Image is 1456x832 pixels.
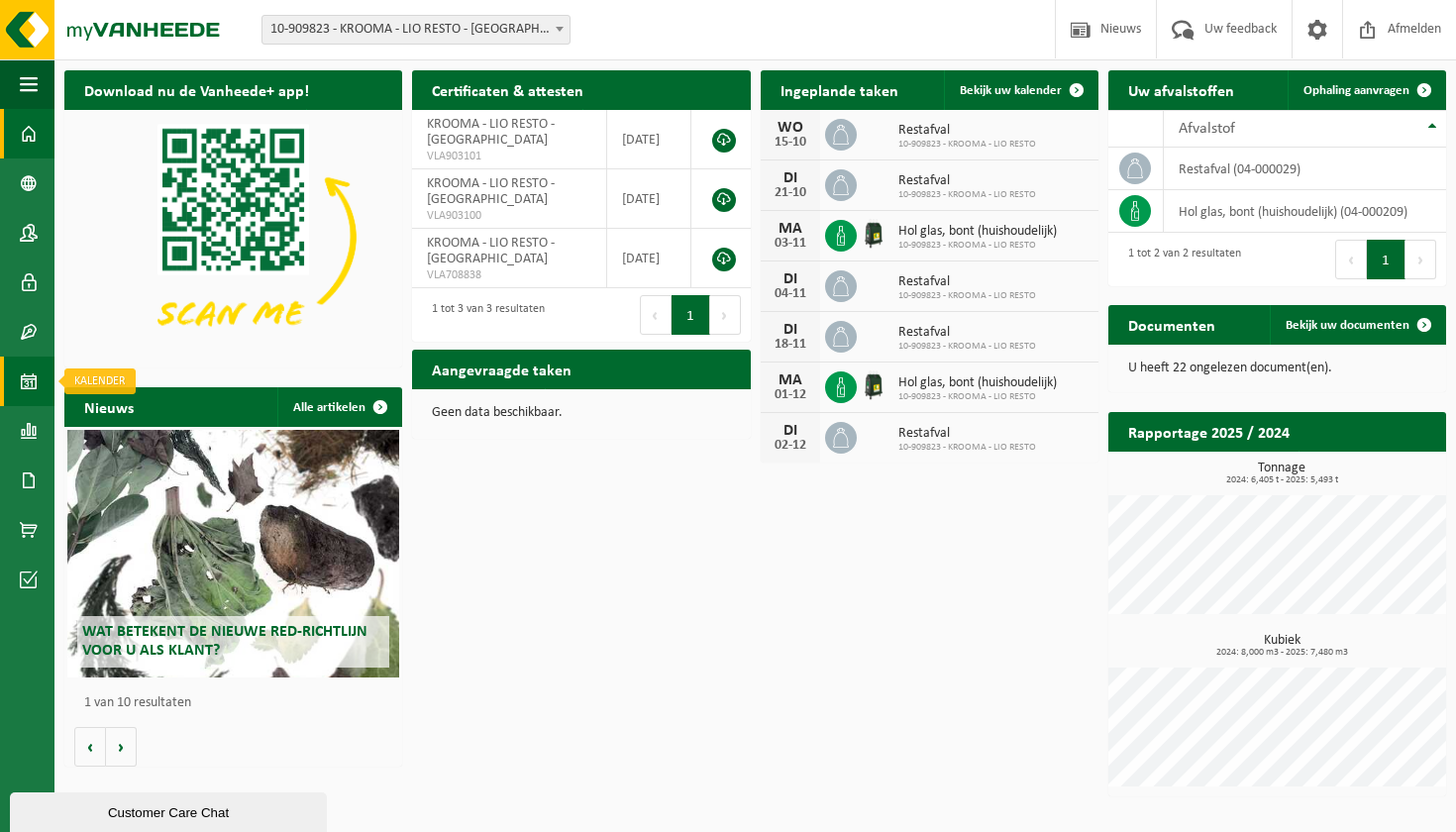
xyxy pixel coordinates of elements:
[771,221,810,237] div: MA
[898,274,1036,290] span: Restafval
[1405,240,1436,279] button: Next
[1128,362,1426,375] p: U heeft 22 ongelezen document(en).
[412,350,591,388] h2: Aangevraagde taken
[607,169,691,229] td: [DATE]
[427,176,555,207] span: KROOMA - LIO RESTO - [GEOGRAPHIC_DATA]
[944,70,1096,110] a: Bekijk uw kalender
[771,287,810,301] div: 04-11
[771,423,810,439] div: DI
[672,295,710,335] button: 1
[771,237,810,251] div: 03-11
[261,15,571,45] span: 10-909823 - KROOMA - LIO RESTO - ITTERBEEK
[857,368,890,402] img: CR-HR-1C-1000-PES-01
[898,240,1057,252] span: 10-909823 - KROOMA - LIO RESTO
[771,170,810,186] div: DI
[771,322,810,338] div: DI
[898,325,1036,341] span: Restafval
[898,341,1036,353] span: 10-909823 - KROOMA - LIO RESTO
[427,267,591,283] span: VLA708838
[67,430,398,677] a: Wat betekent de nieuwe RED-richtlijn voor u als klant?
[1164,148,1446,190] td: restafval (04-000029)
[1367,240,1405,279] button: 1
[427,149,591,164] span: VLA903101
[771,120,810,136] div: WO
[960,84,1062,97] span: Bekijk uw kalender
[1118,648,1446,658] span: 2024: 8,000 m3 - 2025: 7,480 m3
[64,387,154,426] h2: Nieuws
[761,70,918,109] h2: Ingeplande taken
[82,624,367,659] span: Wat betekent de nieuwe RED-richtlijn voor u als klant?
[607,110,691,169] td: [DATE]
[898,173,1036,189] span: Restafval
[898,391,1057,403] span: 10-909823 - KROOMA - LIO RESTO
[898,426,1036,442] span: Restafval
[1118,462,1446,485] h3: Tonnage
[84,696,392,710] p: 1 van 10 resultaten
[607,229,691,288] td: [DATE]
[1179,121,1235,137] span: Afvalstof
[427,117,555,148] span: KROOMA - LIO RESTO - [GEOGRAPHIC_DATA]
[640,295,672,335] button: Previous
[771,338,810,352] div: 18-11
[106,727,137,767] button: Volgende
[277,387,400,427] a: Alle artikelen
[1299,451,1444,490] a: Bekijk rapportage
[898,290,1036,302] span: 10-909823 - KROOMA - LIO RESTO
[710,295,741,335] button: Next
[1303,84,1409,97] span: Ophaling aanvragen
[64,70,329,109] h2: Download nu de Vanheede+ app!
[1286,319,1409,332] span: Bekijk uw documenten
[412,70,603,109] h2: Certificaten & attesten
[10,788,331,832] iframe: chat widget
[898,123,1036,139] span: Restafval
[1118,238,1241,281] div: 1 tot 2 van 2 resultaten
[771,186,810,200] div: 21-10
[1118,475,1446,485] span: 2024: 6,405 t - 2025: 5,493 t
[1108,305,1235,344] h2: Documenten
[771,372,810,388] div: MA
[898,442,1036,454] span: 10-909823 - KROOMA - LIO RESTO
[771,439,810,453] div: 02-12
[432,406,730,420] p: Geen data beschikbaar.
[898,375,1057,391] span: Hol glas, bont (huishoudelijk)
[64,110,402,364] img: Download de VHEPlus App
[1118,634,1446,658] h3: Kubiek
[1108,70,1254,109] h2: Uw afvalstoffen
[771,388,810,402] div: 01-12
[898,224,1057,240] span: Hol glas, bont (huishoudelijk)
[1335,240,1367,279] button: Previous
[771,271,810,287] div: DI
[422,293,545,337] div: 1 tot 3 van 3 resultaten
[74,727,106,767] button: Vorige
[1108,412,1309,451] h2: Rapportage 2025 / 2024
[1288,70,1444,110] a: Ophaling aanvragen
[427,208,591,224] span: VLA903100
[898,139,1036,151] span: 10-909823 - KROOMA - LIO RESTO
[898,189,1036,201] span: 10-909823 - KROOMA - LIO RESTO
[1164,190,1446,233] td: hol glas, bont (huishoudelijk) (04-000209)
[857,217,890,251] img: CR-HR-1C-1000-PES-01
[1270,305,1444,345] a: Bekijk uw documenten
[771,136,810,150] div: 15-10
[427,236,555,266] span: KROOMA - LIO RESTO - [GEOGRAPHIC_DATA]
[262,16,570,44] span: 10-909823 - KROOMA - LIO RESTO - ITTERBEEK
